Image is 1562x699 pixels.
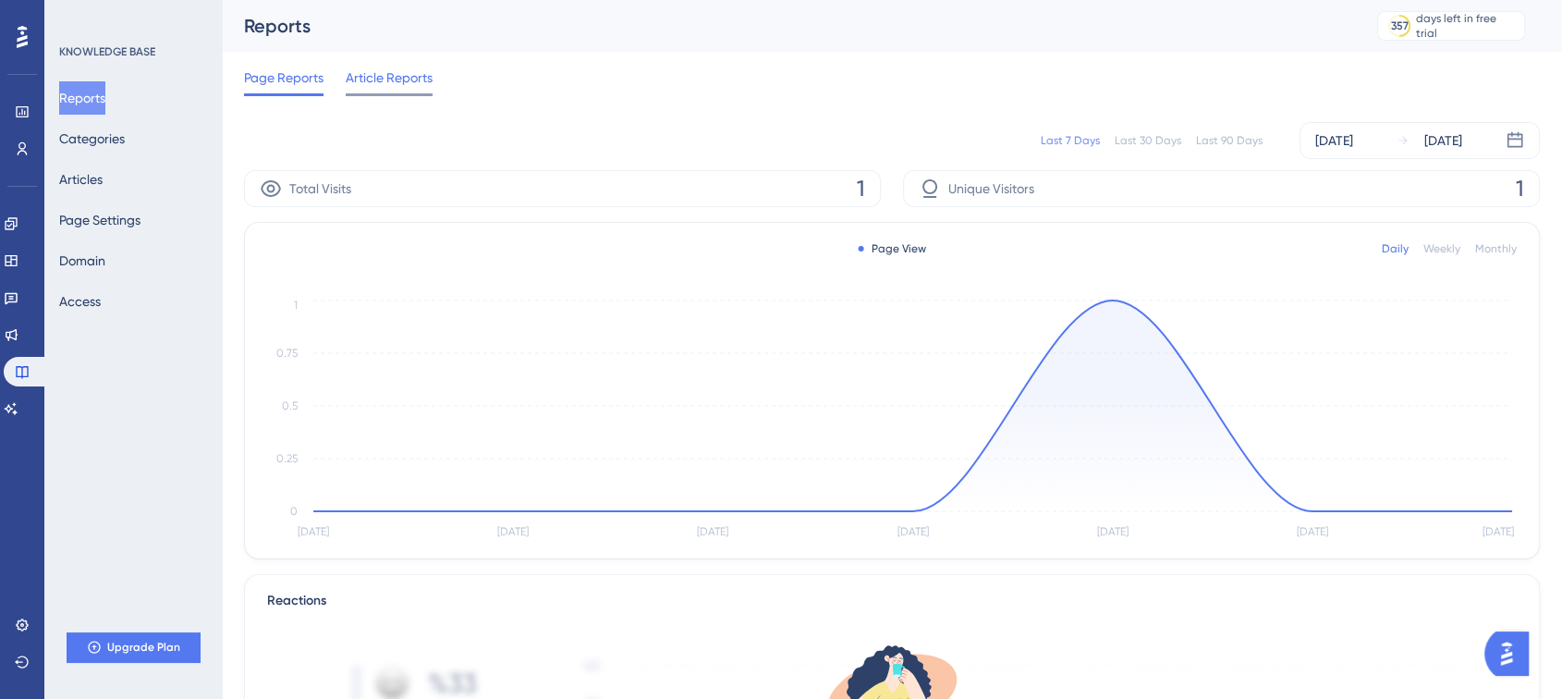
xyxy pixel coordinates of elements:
[59,44,155,59] div: KNOWLEDGE BASE
[1382,241,1409,256] div: Daily
[276,452,298,465] tspan: 0.25
[1484,626,1540,681] iframe: UserGuiding AI Assistant Launcher
[298,525,329,538] tspan: [DATE]
[1475,241,1517,256] div: Monthly
[1041,133,1100,148] div: Last 7 Days
[59,81,105,115] button: Reports
[290,505,298,518] tspan: 0
[1424,129,1462,152] div: [DATE]
[289,178,351,200] span: Total Visits
[59,203,140,237] button: Page Settings
[1115,133,1181,148] div: Last 30 Days
[1423,241,1460,256] div: Weekly
[276,347,298,360] tspan: 0.75
[244,67,323,89] span: Page Reports
[1416,11,1519,41] div: days left in free trial
[857,174,865,203] span: 1
[948,178,1034,200] span: Unique Visitors
[282,399,298,412] tspan: 0.5
[59,285,101,318] button: Access
[1297,525,1328,538] tspan: [DATE]
[497,525,529,538] tspan: [DATE]
[244,13,1331,39] div: Reports
[1391,18,1409,33] div: 357
[1516,174,1524,203] span: 1
[59,244,105,277] button: Domain
[897,525,929,538] tspan: [DATE]
[697,525,728,538] tspan: [DATE]
[1315,129,1353,152] div: [DATE]
[59,122,125,155] button: Categories
[1196,133,1263,148] div: Last 90 Days
[67,632,200,662] button: Upgrade Plan
[267,590,1517,612] div: Reactions
[1482,525,1513,538] tspan: [DATE]
[1097,525,1129,538] tspan: [DATE]
[346,67,433,89] span: Article Reports
[59,163,103,196] button: Articles
[107,640,180,655] span: Upgrade Plan
[294,299,298,312] tspan: 1
[859,241,926,256] div: Page View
